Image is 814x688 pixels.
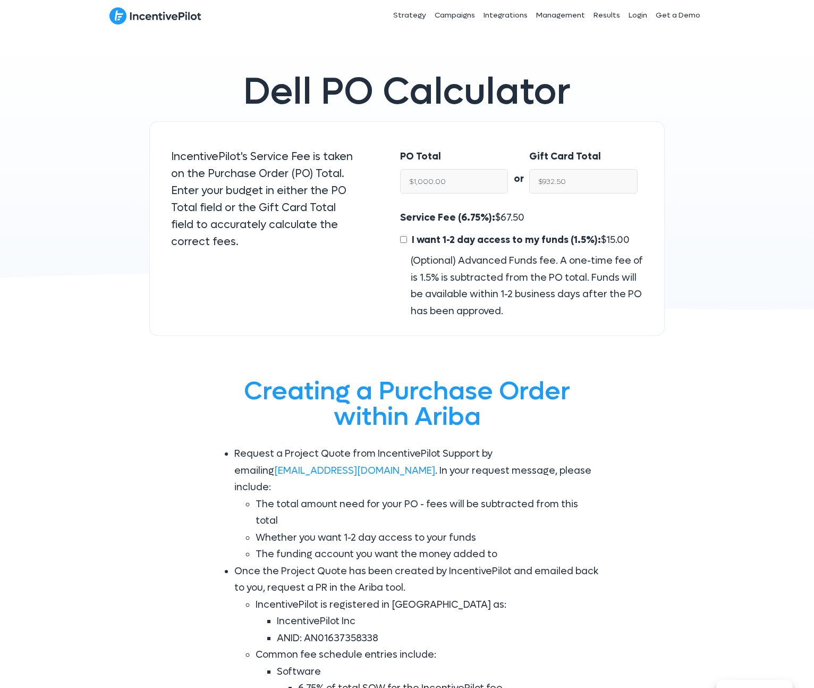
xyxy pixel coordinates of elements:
[430,2,479,29] a: Campaigns
[316,2,705,29] nav: Header Menu
[109,7,201,25] img: IncentivePilot
[256,597,601,647] li: IncentivePilot is registered in [GEOGRAPHIC_DATA] as:
[244,374,570,433] span: Creating a Purchase Order within Ariba
[400,148,441,165] label: PO Total
[529,148,601,165] label: Gift Card Total
[243,68,571,116] span: Dell PO Calculator
[256,530,601,547] li: Whether you want 1-2 day access to your funds
[277,630,601,647] li: ANID: AN01637358338
[234,446,601,563] li: Request a Project Quote from IncentivePilot Support by emailing . In your request message, please...
[412,234,601,246] span: I want 1-2 day access to my funds (1.5%):
[624,2,651,29] a: Login
[400,212,495,224] span: Service Fee (6.75%):
[256,546,601,563] li: The funding account you want the money added to
[400,209,643,320] div: $
[589,2,624,29] a: Results
[274,465,435,477] a: [EMAIL_ADDRESS][DOMAIN_NAME]
[256,496,601,530] li: The total amount need for your PO - fees will be subtracted from this total
[277,613,601,630] li: IncentivePilot Inc
[606,234,630,246] span: 15.00
[400,253,643,320] div: (Optional) Advanced Funds fee. A one-time fee of is 1.5% is subtracted from the PO total. Funds w...
[400,236,407,243] input: I want 1-2 day access to my funds (1.5%):$15.00
[409,234,630,246] span: $
[508,148,529,188] div: or
[171,148,358,250] p: IncentivePilot's Service Fee is taken on the Purchase Order (PO) Total. Enter your budget in eith...
[389,2,430,29] a: Strategy
[651,2,705,29] a: Get a Demo
[479,2,532,29] a: Integrations
[532,2,589,29] a: Management
[501,212,524,224] span: 67.50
